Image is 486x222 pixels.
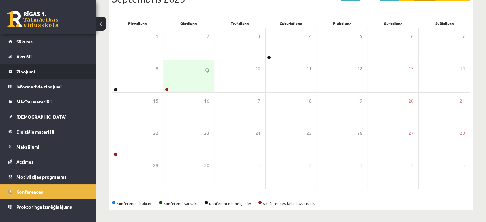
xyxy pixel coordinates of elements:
legend: Ziņojumi [16,64,88,79]
div: Pirmdiena [112,19,163,28]
span: 3 [258,33,260,40]
span: 4 [411,162,413,169]
span: 30 [204,162,209,169]
a: Motivācijas programma [8,169,88,184]
span: Konferences [16,189,43,195]
div: Otrdiena [163,19,214,28]
span: 25 [306,130,311,137]
div: Konference ir aktīva Konferenci var sākt Konference ir beigusies Konferences laiks nav atnācis [112,201,470,206]
span: 1 [156,33,158,40]
span: 6 [411,33,413,40]
span: 22 [153,130,158,137]
span: Aktuāli [16,54,32,59]
span: 29 [153,162,158,169]
a: Maksājumi [8,139,88,154]
span: 19 [357,97,362,104]
a: Ziņojumi [8,64,88,79]
a: Proktoringa izmēģinājums [8,199,88,214]
a: [DEMOGRAPHIC_DATA] [8,109,88,124]
span: 5 [462,162,465,169]
div: Svētdiena [419,19,470,28]
legend: Informatīvie ziņojumi [16,79,88,94]
span: Motivācijas programma [16,174,67,180]
span: 9 [205,65,209,76]
span: Atzīmes [16,159,34,165]
span: Proktoringa izmēģinājums [16,204,72,210]
span: 18 [306,97,311,104]
a: Rīgas 1. Tālmācības vidusskola [7,11,58,27]
span: Digitālie materiāli [16,129,54,134]
span: Sākums [16,39,33,44]
div: Piekdiena [317,19,368,28]
span: 23 [204,130,209,137]
span: 27 [408,130,413,137]
div: Trešdiena [214,19,265,28]
span: Mācību materiāli [16,99,52,104]
span: 11 [306,65,311,72]
a: Digitālie materiāli [8,124,88,139]
a: Informatīvie ziņojumi [8,79,88,94]
span: 7 [462,33,465,40]
a: Atzīmes [8,154,88,169]
span: 13 [408,65,413,72]
a: Konferences [8,184,88,199]
legend: Maksājumi [16,139,88,154]
span: 8 [156,65,158,72]
span: 14 [460,65,465,72]
span: 3 [360,162,362,169]
span: [DEMOGRAPHIC_DATA] [16,114,66,119]
div: Sestdiena [368,19,419,28]
span: 4 [309,33,311,40]
span: 21 [460,97,465,104]
a: Sākums [8,34,88,49]
div: Ceturtdiena [265,19,316,28]
span: 24 [255,130,260,137]
span: 2 [309,162,311,169]
span: 28 [460,130,465,137]
span: 26 [357,130,362,137]
a: Aktuāli [8,49,88,64]
span: 16 [204,97,209,104]
span: 12 [357,65,362,72]
span: 5 [360,33,362,40]
span: 1 [258,162,260,169]
span: 20 [408,97,413,104]
a: Mācību materiāli [8,94,88,109]
span: 10 [255,65,260,72]
span: 15 [153,97,158,104]
span: 17 [255,97,260,104]
span: 2 [207,33,209,40]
